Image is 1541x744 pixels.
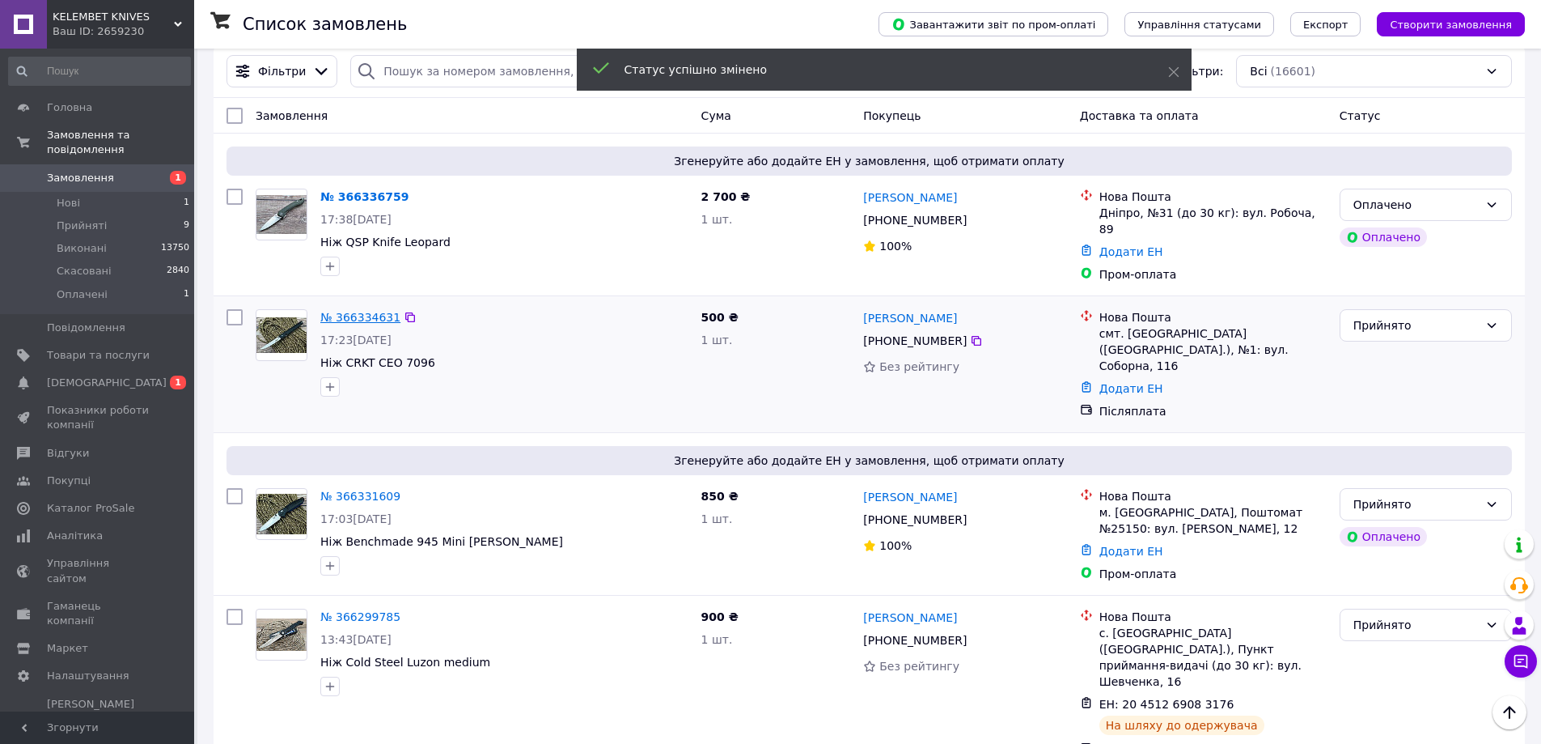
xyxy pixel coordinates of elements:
span: 2 700 ₴ [701,190,751,203]
div: Нова Пошта [1099,609,1327,625]
img: Фото товару [256,195,307,233]
span: Товари та послуги [47,348,150,363]
span: Без рейтингу [879,360,959,373]
button: Експорт [1290,12,1361,36]
span: Скасовані [57,264,112,278]
span: Аналітика [47,529,103,543]
button: Чат з покупцем [1505,645,1537,678]
span: Оплачені [57,287,108,302]
div: [PHONE_NUMBER] [860,508,970,531]
a: № 366334631 [320,311,400,324]
div: Прийнято [1353,495,1479,513]
a: Ніж Cold Steel Luzon medium [320,656,490,669]
a: Фото товару [256,309,307,361]
span: 1 шт. [701,334,733,346]
span: 1 [184,287,189,302]
div: м. [GEOGRAPHIC_DATA], Поштомат №25150: вул. [PERSON_NAME], 12 [1099,504,1327,537]
a: Фото товару [256,488,307,540]
a: Додати ЕН [1099,382,1163,395]
div: [PHONE_NUMBER] [860,629,970,652]
div: Статус успішно змінено [624,62,1128,78]
span: Статус [1340,109,1381,122]
div: Нова Пошта [1099,488,1327,504]
span: 2840 [167,264,189,278]
a: Створити замовлення [1361,17,1525,30]
span: Головна [47,100,92,115]
span: 17:23[DATE] [320,334,392,346]
div: Оплачено [1353,196,1479,214]
span: Замовлення та повідомлення [47,128,194,157]
span: Замовлення [47,171,114,185]
span: Створити замовлення [1390,19,1512,31]
div: Дніпро, №31 (до 30 кг): вул. Робоча, 89 [1099,205,1327,237]
span: Налаштування [47,669,129,683]
input: Пошук [8,57,191,86]
span: 17:38[DATE] [320,213,392,226]
span: Згенеруйте або додайте ЕН у замовлення, щоб отримати оплату [233,453,1505,469]
span: Фільтри [258,63,306,79]
span: 100% [879,240,912,253]
span: 900 ₴ [701,610,739,623]
span: Завантажити звіт по пром-оплаті [891,17,1095,32]
a: Ніж CRKT CEO 7096 [320,356,435,369]
span: [PERSON_NAME] та рахунки [47,697,150,742]
a: Ніж QSP Knife Leopard [320,236,451,249]
div: Прийнято [1353,616,1479,634]
div: Оплачено [1340,227,1427,247]
span: 500 ₴ [701,311,739,324]
a: [PERSON_NAME] [863,310,957,326]
span: [DEMOGRAPHIC_DATA] [47,376,167,390]
span: Показники роботи компанії [47,403,150,432]
span: 17:03[DATE] [320,512,392,525]
a: № 366331609 [320,490,400,503]
span: KELEMBET KNIVES [53,10,174,24]
div: [PHONE_NUMBER] [860,209,970,232]
span: Cума [701,109,731,122]
span: 1 [184,196,189,210]
span: Повідомлення [47,321,125,335]
span: 850 ₴ [701,490,739,503]
a: № 366299785 [320,610,400,623]
span: Всі [1250,63,1267,79]
span: Експорт [1303,19,1348,31]
a: [PERSON_NAME] [863,610,957,626]
img: Фото товару [256,619,307,652]
a: Фото товару [256,189,307,240]
span: (16601) [1271,65,1315,78]
div: Пром-оплата [1099,566,1327,582]
div: На шляху до одержувача [1099,716,1264,735]
span: Прийняті [57,219,107,233]
span: Покупці [47,474,91,488]
div: Післяплата [1099,403,1327,419]
span: Виконані [57,241,107,256]
span: Відгуки [47,446,89,461]
span: Маркет [47,641,88,656]
span: 13750 [161,241,189,256]
a: № 366336759 [320,190,409,203]
button: Створити замовлення [1377,12,1525,36]
a: [PERSON_NAME] [863,189,957,206]
span: Гаманець компанії [47,599,150,628]
span: Без рейтингу [879,660,959,673]
div: смт. [GEOGRAPHIC_DATA] ([GEOGRAPHIC_DATA].), №1: вул. Соборна, 116 [1099,325,1327,374]
span: Каталог ProSale [47,501,134,516]
div: [PHONE_NUMBER] [860,329,970,352]
span: Замовлення [256,109,328,122]
span: 1 [170,376,186,389]
div: Оплачено [1340,527,1427,546]
a: Додати ЕН [1099,545,1163,558]
a: Ніж Benchmade 945 Mini [PERSON_NAME] [320,535,563,548]
div: Нова Пошта [1099,189,1327,205]
img: Фото товару [256,317,307,353]
span: ЕН: 20 4512 6908 3176 [1099,698,1234,711]
span: 100% [879,539,912,552]
span: 9 [184,219,189,233]
span: 1 шт. [701,213,733,226]
span: Управління сайтом [47,556,150,585]
span: 13:43[DATE] [320,633,392,646]
div: Ваш ID: 2659230 [53,24,194,39]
